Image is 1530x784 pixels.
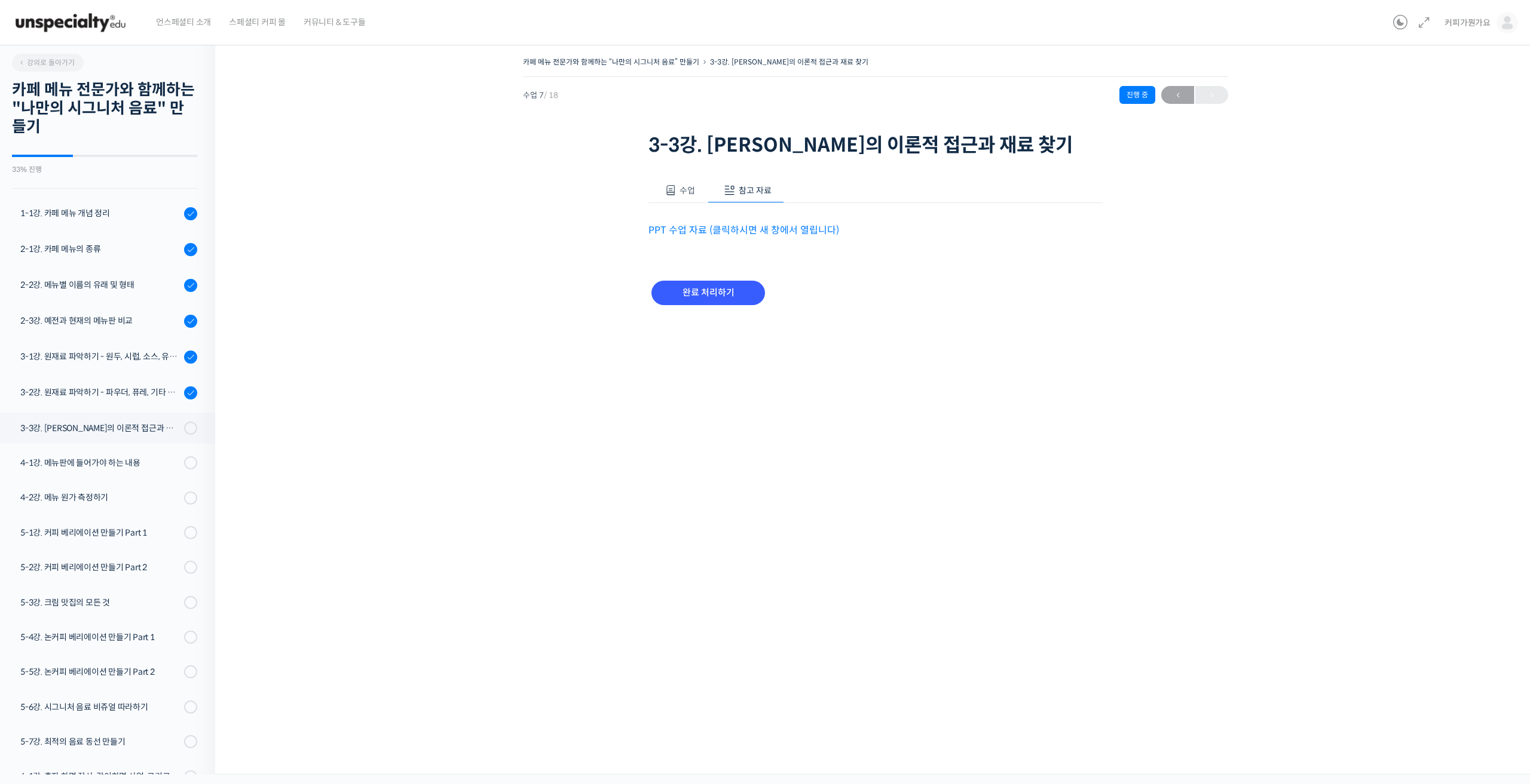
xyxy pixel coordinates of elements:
div: 5-2강. 커피 베리에이션 만들기 Part 2 [20,561,180,574]
div: 5-5강. 논커피 베리에이션 만들기 Part 2 [20,665,180,678]
input: 완료 처리하기 [651,281,765,305]
span: 대화 [109,397,124,407]
a: 설정 [154,379,229,408]
span: 참고 자료 [739,185,772,196]
h1: 3-3강. [PERSON_NAME]의 이론적 접근과 재료 찾기 [648,134,1103,156]
div: 1-1강. 카페 메뉴 개념 정리 [20,207,180,220]
a: PPT 수업 자료 (클릭하시면 새 창에서 열립니다) [648,224,839,236]
div: 진행 중 [1119,86,1155,104]
span: 수업 7 [523,91,558,99]
span: / 18 [544,90,558,100]
a: 대화 [79,379,154,408]
a: 카페 메뉴 전문가와 함께하는 “나만의 시그니처 음료” 만들기 [523,57,699,66]
div: 4-2강. 메뉴 원가 측정하기 [20,491,180,504]
a: 3-3강. [PERSON_NAME]의 이론적 접근과 재료 찾기 [710,57,868,66]
a: ←이전 [1161,86,1194,104]
span: 홈 [38,396,45,406]
div: 4-1강. 메뉴판에 들어가야 하는 내용 [20,456,180,469]
span: ← [1161,87,1194,103]
a: 강의로 돌아가기 [12,54,84,72]
div: 5-4강. 논커피 베리에이션 만들기 Part 1 [20,631,180,644]
div: 33% 진행 [12,166,197,173]
span: 커피가뭔가요 [1445,17,1491,28]
span: 설정 [185,396,199,406]
a: 홈 [4,379,79,408]
div: 3-1강. 원재료 파악하기 - 원두, 시럽, 소스, 유제품 [20,350,180,363]
h2: 카페 메뉴 전문가와 함께하는 "나만의 시그니처 음료" 만들기 [12,81,197,137]
div: 3-2강. 원재료 파악하기 - 파우더, 퓨레, 기타 잔 쉐입, 사용도구 [20,386,180,399]
div: 2-1강. 카페 메뉴의 종류 [20,242,180,256]
div: 2-3강. 예전과 현재의 메뉴판 비교 [20,314,180,327]
span: 강의로 돌아가기 [18,58,75,67]
div: 3-3강. [PERSON_NAME]의 이론적 접근과 재료 찾기 [20,422,180,435]
div: 5-7강. 최적의 음료 동선 만들기 [20,735,180,748]
span: 수업 [680,185,695,196]
div: 2-2강. 메뉴별 이름의 유래 및 형태 [20,278,180,291]
div: 5-3강. 크림 맛집의 모든 것 [20,596,180,609]
div: 5-1강. 커피 베리에이션 만들기 Part 1 [20,526,180,539]
div: 5-6강. 시그니처 음료 비쥬얼 따라하기 [20,700,180,714]
div: 6-1강. 혼자 하면 장사, 같이하면 사업, 그리고 서비스 애티튜드 [20,770,180,783]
